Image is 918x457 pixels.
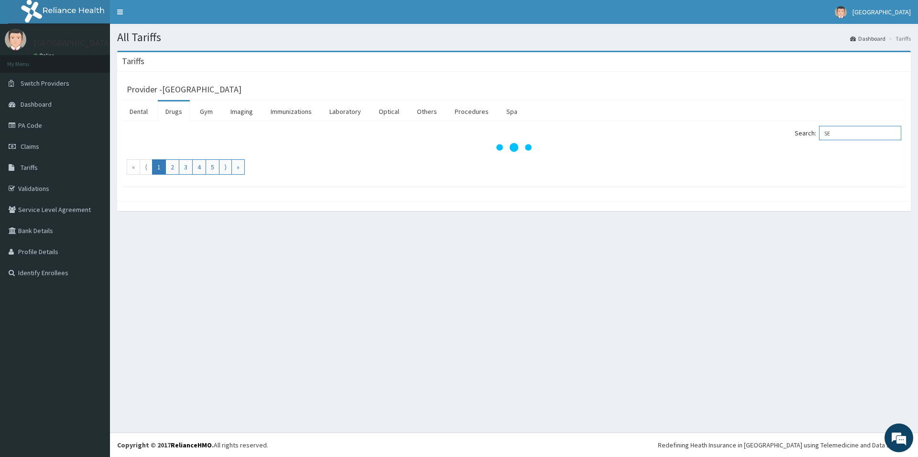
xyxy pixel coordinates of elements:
div: Minimize live chat window [157,5,180,28]
span: Tariffs [21,163,38,172]
a: Dashboard [850,34,885,43]
div: Chat with us now [50,54,161,66]
p: [GEOGRAPHIC_DATA] [33,39,112,47]
svg: audio-loading [495,128,533,167]
a: Others [409,101,445,122]
span: [GEOGRAPHIC_DATA] [852,8,911,16]
strong: Copyright © 2017 . [117,441,214,449]
span: Switch Providers [21,79,69,88]
textarea: Type your message and hit 'Enter' [5,261,182,295]
a: Dental [122,101,155,122]
a: Optical [371,101,407,122]
h3: Provider - [GEOGRAPHIC_DATA] [127,85,241,94]
a: RelianceHMO [171,441,212,449]
span: Claims [21,142,39,151]
img: User Image [5,29,26,50]
a: Go to page number 3 [179,159,193,175]
a: Go to first page [127,159,140,175]
a: Gym [192,101,220,122]
label: Search: [795,126,901,140]
a: Go to page number 4 [192,159,206,175]
a: Spa [499,101,525,122]
li: Tariffs [886,34,911,43]
a: Imaging [223,101,261,122]
footer: All rights reserved. [110,433,918,457]
a: Go to page number 2 [165,159,179,175]
a: Go to last page [231,159,245,175]
img: d_794563401_company_1708531726252_794563401 [18,48,39,72]
a: Immunizations [263,101,319,122]
a: Online [33,52,56,59]
h1: All Tariffs [117,31,911,44]
div: Redefining Heath Insurance in [GEOGRAPHIC_DATA] using Telemedicine and Data Science! [658,440,911,450]
a: Go to page number 5 [206,159,219,175]
a: Go to page number 1 [152,159,166,175]
a: Go to previous page [140,159,153,175]
a: Drugs [158,101,190,122]
a: Go to next page [219,159,232,175]
span: We're online! [55,121,132,217]
a: Procedures [447,101,496,122]
img: User Image [835,6,847,18]
h3: Tariffs [122,57,144,66]
a: Laboratory [322,101,369,122]
input: Search: [819,126,901,140]
span: Dashboard [21,100,52,109]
